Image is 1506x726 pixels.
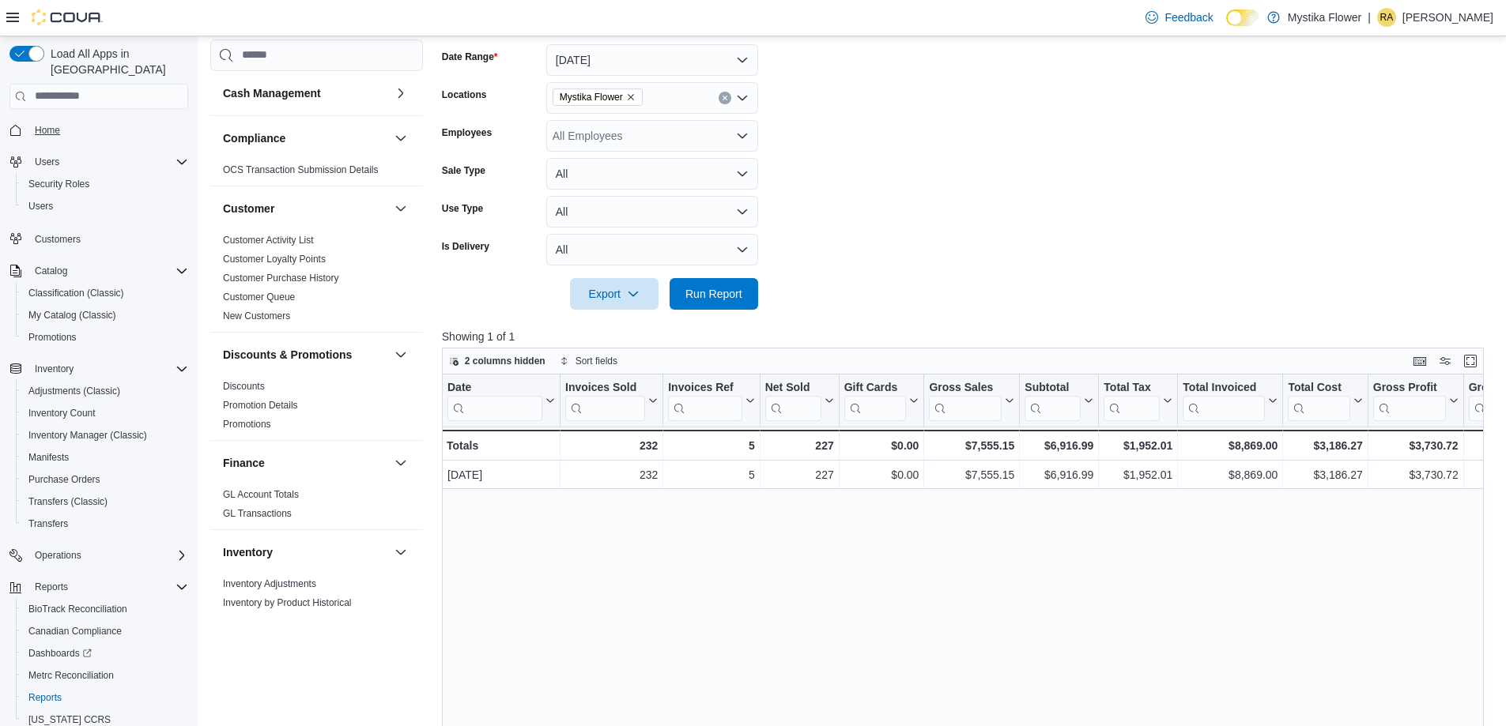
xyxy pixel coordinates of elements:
span: Load All Apps in [GEOGRAPHIC_DATA] [44,46,188,77]
span: Dark Mode [1226,26,1227,27]
button: Display options [1436,352,1455,371]
span: Inventory Count [22,404,188,423]
span: Customer Queue [223,291,295,303]
button: Date [447,381,555,421]
div: $1,952.01 [1104,436,1172,455]
h3: Discounts & Promotions [223,347,352,363]
div: 232 [565,436,658,455]
span: Transfers (Classic) [22,492,188,511]
span: Home [28,120,188,140]
span: Users [22,197,188,216]
span: [US_STATE] CCRS [28,713,111,726]
button: [DATE] [546,44,758,76]
button: Keyboard shortcuts [1410,352,1429,371]
a: Home [28,121,66,140]
span: Dashboards [28,647,92,660]
span: Inventory by Product Historical [223,596,352,609]
span: BioTrack Reconciliation [22,600,188,619]
span: Adjustments (Classic) [28,385,120,397]
a: Dashboards [22,644,98,663]
button: Classification (Classic) [16,282,194,304]
div: Gross Sales [929,381,1002,421]
h3: Finance [223,455,265,471]
button: Catalog [28,261,74,280]
div: $0.00 [844,465,919,484]
a: Transfers (Classic) [22,492,114,511]
img: Cova [32,9,103,25]
div: 227 [765,465,834,484]
button: All [546,196,758,228]
a: Discounts [223,381,265,392]
button: My Catalog (Classic) [16,304,194,326]
button: Operations [3,544,194,566]
span: Operations [28,546,188,565]
a: Promotions [22,328,83,347]
span: Purchase Orders [22,470,188,489]
div: Gross Profit [1373,381,1446,421]
div: Invoices Sold [565,381,645,396]
button: Purchase Orders [16,468,194,491]
button: Total Tax [1104,381,1172,421]
button: Sort fields [553,352,624,371]
label: Sale Type [442,164,485,177]
button: Discounts & Promotions [391,345,410,364]
span: Catalog [35,265,67,277]
span: Mystika Flower [553,88,643,106]
p: [PERSON_NAME] [1402,8,1493,27]
a: GL Account Totals [223,489,299,500]
span: My Catalog (Classic) [22,306,188,325]
a: Purchase Orders [22,470,107,489]
span: Reports [28,577,188,596]
a: Classification (Classic) [22,284,130,303]
button: Home [3,118,194,141]
button: Inventory [223,544,388,560]
div: Invoices Sold [565,381,645,421]
a: Promotion Details [223,400,298,411]
p: Showing 1 of 1 [442,329,1495,344]
a: Reports [22,688,68,707]
div: 5 [668,465,754,484]
button: Transfers [16,513,194,535]
button: Finance [223,455,388,471]
button: 2 columns hidden [443,352,552,371]
label: Employees [442,126,492,139]
button: Run Report [670,278,758,310]
div: $7,555.15 [929,465,1014,484]
button: Open list of options [736,92,749,104]
div: $1,952.01 [1104,465,1172,484]
a: Inventory Count [22,404,102,423]
span: Customer Purchase History [223,272,339,284]
span: GL Account Totals [223,488,299,501]
div: 5 [668,436,754,455]
span: Users [28,152,188,171]
span: Customers [28,228,188,248]
a: Transfers [22,514,74,533]
h3: Compliance [223,130,285,146]
span: Run Report [685,286,742,302]
div: $8,869.00 [1183,465,1278,484]
span: Feedback [1164,9,1213,25]
button: Invoices Sold [565,381,658,421]
button: Security Roles [16,173,194,195]
p: Mystika Flower [1288,8,1361,27]
button: Compliance [391,129,410,148]
a: Customer Activity List [223,235,314,246]
span: Canadian Compliance [22,622,188,641]
div: Rumzi Alabassi [1377,8,1396,27]
button: Customer [223,201,388,216]
a: Promotions [223,419,271,430]
span: Security Roles [28,178,89,190]
span: Inventory Count [28,407,96,419]
div: Finance [210,485,423,529]
div: Compliance [210,160,423,186]
div: Subtotal [1025,381,1081,421]
div: 232 [565,465,658,484]
span: Transfers [28,517,68,530]
button: Users [16,195,194,217]
div: Customer [210,231,423,332]
span: Promotions [223,418,271,431]
label: Use Type [442,202,483,215]
button: Inventory Count [16,402,194,424]
span: Manifests [22,448,188,467]
a: BioTrack Reconciliation [22,600,134,619]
